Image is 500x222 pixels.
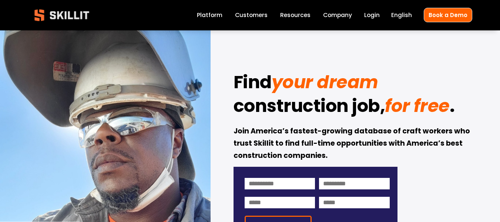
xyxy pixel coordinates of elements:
em: for free [385,93,449,118]
a: Company [323,10,352,20]
div: language picker [391,10,412,20]
strong: Join America’s fastest-growing database of craft workers who trust Skillit to find full-time oppo... [234,126,472,162]
a: Customers [235,10,268,20]
span: Resources [280,11,311,19]
strong: construction job, [234,92,385,123]
strong: . [450,92,455,123]
img: Skillit [28,4,95,26]
em: your dream [272,70,378,95]
strong: Find [234,69,272,99]
span: English [391,11,412,19]
a: Login [364,10,380,20]
a: folder dropdown [280,10,311,20]
a: Book a Demo [424,8,472,22]
a: Platform [197,10,222,20]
